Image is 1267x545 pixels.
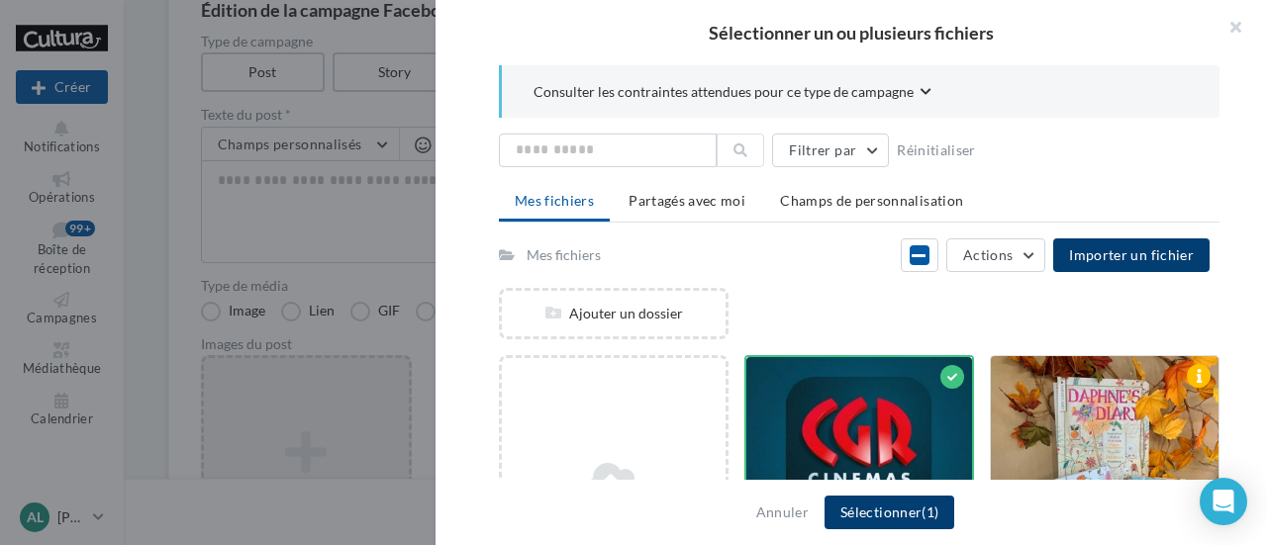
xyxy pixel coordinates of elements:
span: Partagés avec moi [629,192,745,209]
span: Champs de personnalisation [780,192,963,209]
span: Actions [963,246,1013,263]
button: Importer un fichier [1053,238,1210,272]
span: Consulter les contraintes attendues pour ce type de campagne [534,82,914,102]
span: Importer un fichier [1069,246,1194,263]
button: Actions [946,238,1045,272]
button: Consulter les contraintes attendues pour ce type de campagne [534,81,931,106]
button: Sélectionner(1) [825,496,954,529]
button: Réinitialiser [889,138,984,162]
div: Mes fichiers [527,245,601,265]
div: Ajouter un dossier [502,304,726,323]
button: Annuler [748,500,817,524]
button: Filtrer par [772,134,889,167]
span: Mes fichiers [515,192,594,209]
h2: Sélectionner un ou plusieurs fichiers [467,24,1235,42]
span: (1) [922,503,938,520]
div: Open Intercom Messenger [1200,478,1247,525]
